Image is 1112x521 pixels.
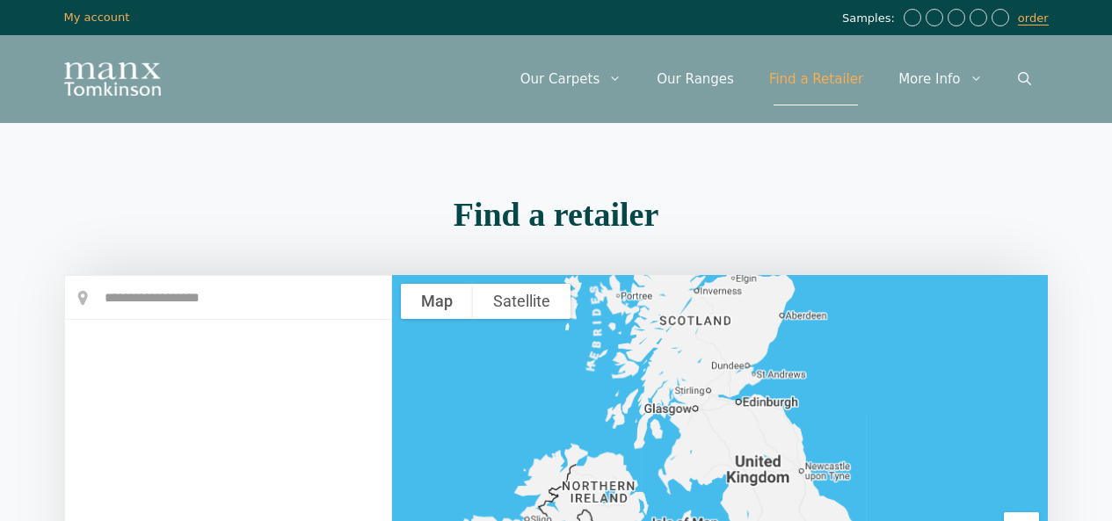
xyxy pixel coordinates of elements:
span: Samples: [842,11,899,26]
img: Manx Tomkinson [64,62,161,96]
a: Our Ranges [639,53,752,105]
button: Show satellite imagery [473,284,571,319]
nav: Primary [503,53,1049,105]
h2: Find a retailer [64,198,1049,231]
a: My account [64,11,130,24]
a: Our Carpets [503,53,640,105]
a: More Info [881,53,999,105]
a: order [1018,11,1049,25]
a: Open Search Bar [1000,53,1049,105]
a: Find a Retailer [752,53,881,105]
button: Show street map [401,284,473,319]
